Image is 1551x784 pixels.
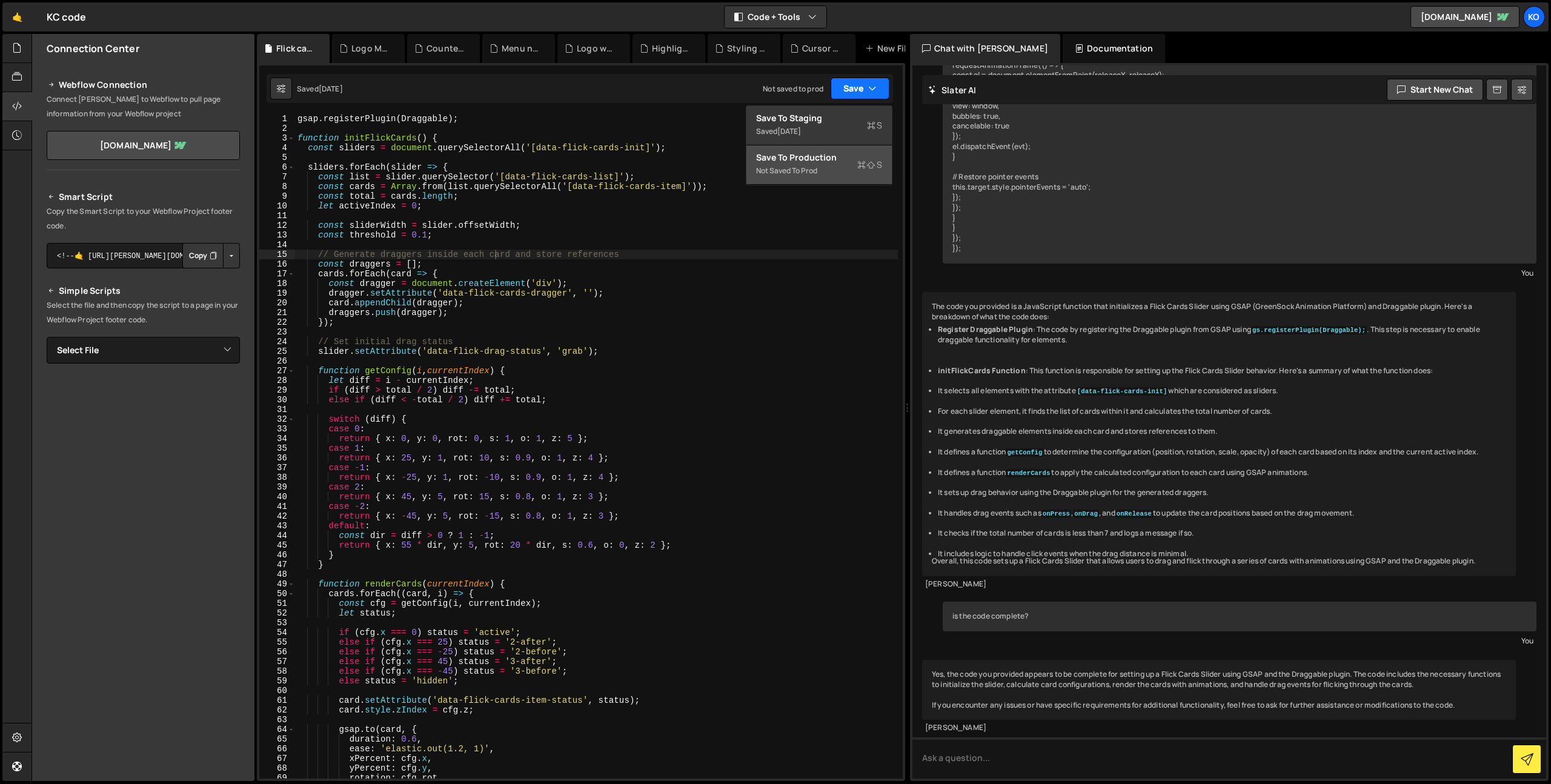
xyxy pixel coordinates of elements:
div: 51 [259,599,295,608]
div: Yes, the code you provided appears to be complete for setting up a Flick Cards Slider using GSAP ... [922,660,1516,720]
div: 60 [259,686,295,696]
div: 4 [259,143,295,153]
div: 48 [259,570,295,579]
div: 56 [259,647,295,657]
div: 27 [259,366,295,376]
div: 52 [259,608,295,618]
div: 66 [259,744,295,754]
a: [DOMAIN_NAME] [47,131,240,160]
div: [PERSON_NAME] [925,723,1513,733]
strong: initFlickCards Function [938,365,1026,376]
button: Save to StagingS Saved[DATE] [746,106,892,145]
textarea: <!--🤙 [URL][PERSON_NAME][DOMAIN_NAME]> <script>document.addEventListener("DOMContentLoaded", func... [47,243,240,268]
div: 53 [259,618,295,628]
div: You [946,267,1533,279]
button: Save [831,78,889,99]
p: Select the file and then copy the script to a page in your Webflow Project footer code. [47,298,240,327]
div: Cursor trail effect.js [802,42,841,55]
button: Save to ProductionS Not saved to prod [746,145,892,185]
a: Ko [1523,6,1545,28]
li: It handles drag events such as , , and to update the card positions based on the drag movement. [938,508,1506,519]
div: Chat with [PERSON_NAME] [910,34,1060,63]
div: 69 [259,773,295,783]
div: Saved [756,124,882,139]
div: 17 [259,269,295,279]
div: Logo wall cycle.js [577,42,616,55]
div: 32 [259,414,295,424]
code: getConfig [1006,448,1043,457]
div: is the code complete? [943,602,1536,631]
div: 68 [259,763,295,773]
div: 35 [259,443,295,453]
div: 7 [259,172,295,182]
li: : This function is responsible for setting up the Flick Cards Slider behavior. Here's a summary o... [938,366,1506,376]
li: It includes logic to handle click events when the drag distance is minimal. [938,549,1506,559]
div: 1 [259,114,295,124]
div: 50 [259,589,295,599]
div: KC code [47,10,86,24]
div: 8 [259,182,295,191]
div: 5 [259,153,295,162]
div: 67 [259,754,295,763]
button: Code + Tools [725,6,826,28]
div: 57 [259,657,295,666]
div: 31 [259,405,295,414]
div: 12 [259,221,295,230]
div: 9 [259,191,295,201]
div: 28 [259,376,295,385]
span: S [867,119,882,131]
div: 54 [259,628,295,637]
div: 65 [259,734,295,744]
div: 19 [259,288,295,298]
div: Menu navigation.js [502,42,540,55]
h2: Slater AI [928,84,977,96]
code: onDrag [1073,510,1099,518]
div: 40 [259,492,295,502]
li: It defines a function to apply the calculated configuration to each card using GSAP animations. [938,468,1506,478]
li: It defines a function to determine the configuration (position, rotation, scale, opacity) of each... [938,447,1506,457]
div: Not saved to prod [763,84,823,94]
div: 55 [259,637,295,647]
div: 41 [259,502,295,511]
div: 59 [259,676,295,686]
div: 33 [259,424,295,434]
div: 61 [259,696,295,705]
div: Saved [297,84,343,94]
div: New File [865,42,916,55]
div: Flick card.js [276,42,315,55]
div: Save to Production [756,151,882,164]
div: 6 [259,162,295,172]
code: renderCards [1006,469,1051,477]
li: It checks if the total number of cards is less than 7 and logs a message if so. [938,528,1506,539]
button: Start new chat [1387,79,1483,101]
div: [PERSON_NAME] [925,579,1513,590]
div: 14 [259,240,295,250]
iframe: YouTube video player [47,384,241,493]
div: 21 [259,308,295,317]
p: Copy the Smart Script to your Webflow Project footer code. [47,204,240,233]
span: S [857,159,882,171]
h2: Smart Script [47,190,240,204]
div: 22 [259,317,295,327]
h2: Connection Center [47,42,139,55]
div: Documentation [1063,34,1165,63]
div: 36 [259,453,295,463]
div: [DATE] [777,126,801,136]
a: 🤙 [2,2,32,32]
div: 63 [259,715,295,725]
code: onPress [1041,510,1071,518]
div: Logo Marquee.js [351,42,390,55]
li: It generates draggable elements inside each card and stores references to them. [938,427,1506,437]
div: 15 [259,250,295,259]
div: 47 [259,560,295,570]
code: onRelease [1115,510,1153,518]
code: gs.registerPlugin(Draggable); [1251,326,1367,334]
strong: Register Draggable Plugin [938,324,1033,334]
div: 45 [259,540,295,550]
div: 37 [259,463,295,473]
div: 20 [259,298,295,308]
div: 13 [259,230,295,240]
div: Button group with nested dropdown [182,243,240,268]
div: 25 [259,347,295,356]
